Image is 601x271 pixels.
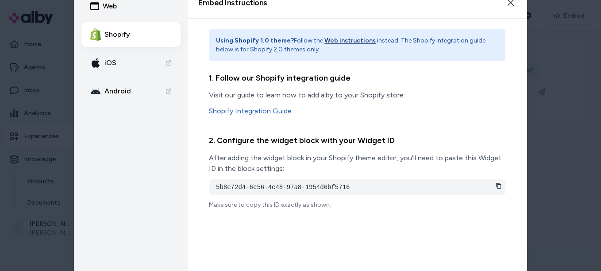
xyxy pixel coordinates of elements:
[90,86,131,97] div: Android
[324,36,376,45] button: Web instructions
[90,86,101,97] img: android
[216,36,498,54] p: Follow the instead. The Shopify integration guide below is for Shopify 2.0 themes only.
[209,90,505,101] p: Visit our guide to learn how to add alby to your Shopify store:
[90,28,101,40] img: Shopify Logo
[209,72,505,85] h3: 1. Follow our Shopify integration guide
[90,58,101,68] img: apple-icon
[81,22,181,47] button: Shopify
[90,58,116,68] div: iOS
[209,106,505,116] a: Shopify Integration Guide
[216,37,294,44] strong: Using Shopify 1.0 theme?
[209,153,505,174] p: After adding the widget block in your Shopify theme editor, you'll need to paste this Widget ID i...
[209,201,505,209] p: Make sure to copy this ID exactly as shown.
[216,183,498,192] pre: 5b8e72d4-6c56-4c48-97a8-1954d6bf5716
[209,134,505,147] h3: 2. Configure the widget block with your Widget ID
[81,79,181,104] a: android Android
[81,50,181,75] a: apple-icon iOS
